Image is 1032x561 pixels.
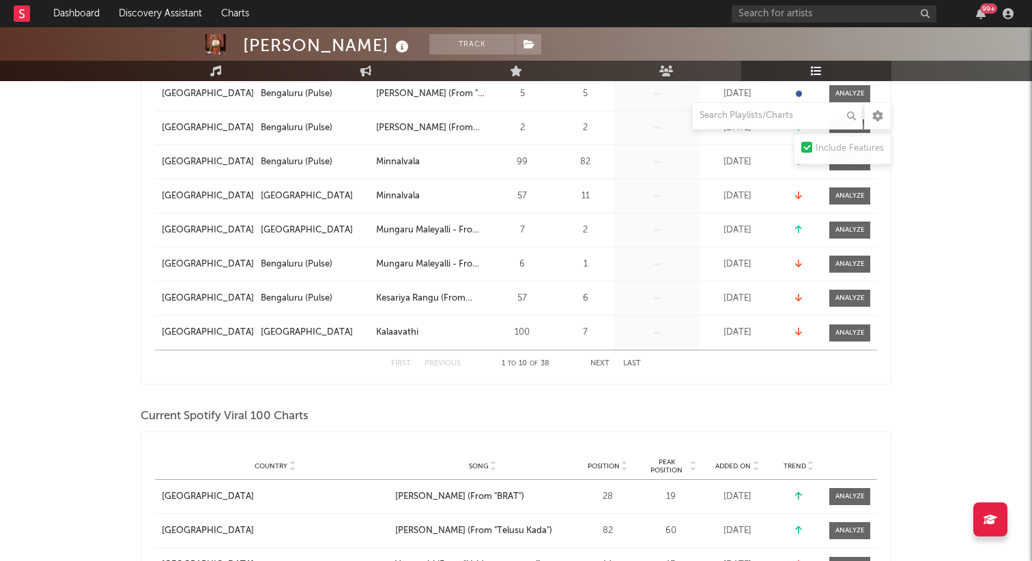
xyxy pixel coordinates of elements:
[703,326,771,339] div: [DATE]
[261,189,353,203] div: [GEOGRAPHIC_DATA]
[469,462,489,470] span: Song
[590,360,610,367] button: Next
[162,490,254,504] div: [GEOGRAPHIC_DATA]
[703,258,771,271] div: [DATE]
[703,155,771,169] div: [DATE]
[560,258,611,271] div: 1
[261,155,332,169] div: Bengaluru (Pulse)
[261,292,369,305] a: Bengaluru (Pulse)
[703,87,771,101] div: [DATE]
[560,326,611,339] div: 7
[162,258,254,271] a: [GEOGRAPHIC_DATA]
[162,189,254,203] a: [GEOGRAPHIC_DATA]
[508,361,516,367] span: to
[395,524,552,538] div: [PERSON_NAME] (From "Telusu Kada")
[491,224,553,237] div: 7
[488,356,563,372] div: 1 10 38
[261,224,353,237] div: [GEOGRAPHIC_DATA]
[560,121,611,135] div: 2
[976,8,986,19] button: 99+
[588,462,620,470] span: Position
[255,462,287,470] span: Country
[261,224,369,237] a: [GEOGRAPHIC_DATA]
[376,121,485,135] div: [PERSON_NAME] (From "BRAT")
[732,5,936,22] input: Search for artists
[491,155,553,169] div: 99
[491,258,553,271] div: 6
[391,360,411,367] button: First
[376,189,420,203] div: Minnalvala
[261,326,369,339] a: [GEOGRAPHIC_DATA]
[645,490,696,504] div: 19
[703,490,771,504] div: [DATE]
[376,258,485,271] a: Mungaru Maleyalli - From "Andondittu Kaala"
[376,224,485,237] a: Mungaru Maleyalli - From "Andondittu Kaala"
[141,408,309,425] span: Current Spotify Viral 100 Charts
[162,155,254,169] a: [GEOGRAPHIC_DATA]
[491,87,553,101] div: 5
[376,326,418,339] div: Kalaavathi
[560,292,611,305] div: 6
[162,292,254,305] a: [GEOGRAPHIC_DATA]
[784,462,806,470] span: Trend
[577,490,638,504] div: 28
[261,87,332,101] div: Bengaluru (Pulse)
[703,189,771,203] div: [DATE]
[162,326,254,339] a: [GEOGRAPHIC_DATA]
[395,524,570,538] a: [PERSON_NAME] (From "Telusu Kada")
[491,326,553,339] div: 100
[261,258,369,271] a: Bengaluru (Pulse)
[425,360,461,367] button: Previous
[395,490,570,504] a: [PERSON_NAME] (From "BRAT")
[429,34,515,55] button: Track
[645,458,688,474] span: Peak Position
[162,87,254,101] a: [GEOGRAPHIC_DATA]
[261,121,332,135] div: Bengaluru (Pulse)
[703,224,771,237] div: [DATE]
[715,462,751,470] span: Added On
[530,361,538,367] span: of
[560,189,611,203] div: 11
[162,224,254,237] a: [GEOGRAPHIC_DATA]
[395,490,524,504] div: [PERSON_NAME] (From "BRAT")
[623,360,641,367] button: Last
[376,155,420,169] div: Minnalvala
[162,524,388,538] a: [GEOGRAPHIC_DATA]
[376,326,485,339] a: Kalaavathi
[560,87,611,101] div: 5
[376,155,485,169] a: Minnalvala
[560,224,611,237] div: 2
[162,490,388,504] a: [GEOGRAPHIC_DATA]
[491,189,553,203] div: 57
[261,155,369,169] a: Bengaluru (Pulse)
[645,524,696,538] div: 60
[261,189,369,203] a: [GEOGRAPHIC_DATA]
[162,121,254,135] a: [GEOGRAPHIC_DATA]
[261,292,332,305] div: Bengaluru (Pulse)
[261,258,332,271] div: Bengaluru (Pulse)
[261,326,353,339] div: [GEOGRAPHIC_DATA]
[376,87,485,101] a: [PERSON_NAME] (From "[GEOGRAPHIC_DATA]")
[376,292,485,305] a: Kesariya Rangu (From "Brahmastra (Kannada)")
[560,155,611,169] div: 82
[162,524,254,538] div: [GEOGRAPHIC_DATA]
[376,189,485,203] a: Minnalvala
[703,524,771,538] div: [DATE]
[577,524,638,538] div: 82
[703,292,771,305] div: [DATE]
[261,87,369,101] a: Bengaluru (Pulse)
[243,34,412,57] div: [PERSON_NAME]
[816,140,884,157] div: Include Features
